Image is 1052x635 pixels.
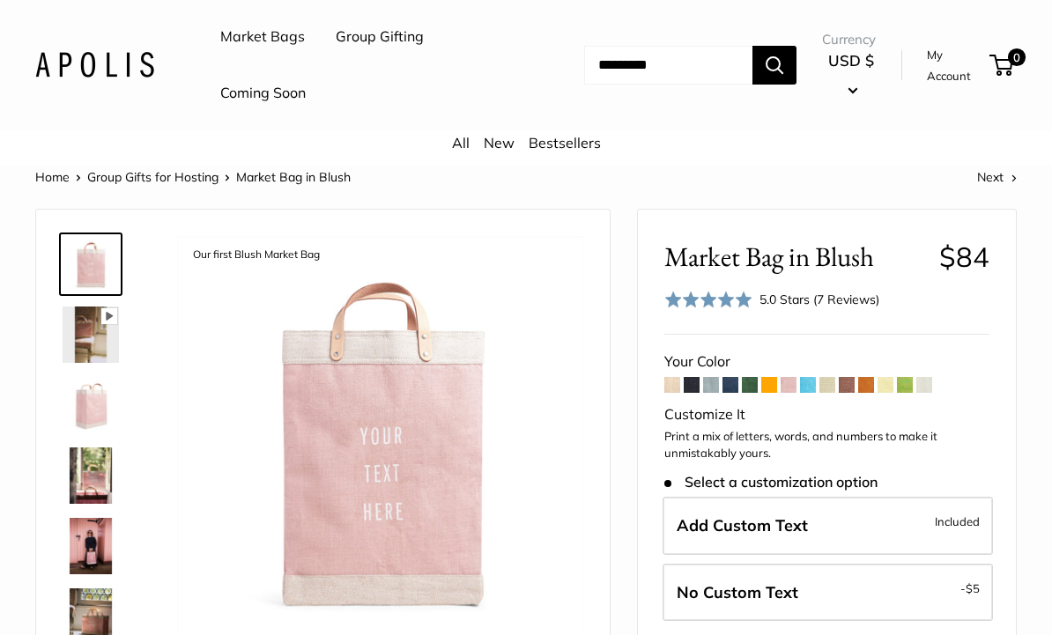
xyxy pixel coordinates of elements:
a: 0 [991,55,1013,76]
a: description_Effortless style wherever you go [59,514,122,578]
span: Market Bag in Blush [664,240,925,273]
a: My Account [927,44,983,87]
img: description_Effortless style wherever you go [63,518,119,574]
a: Market Bag in Blush [59,373,122,437]
label: Leave Blank [663,564,993,622]
span: Add Custom Text [677,515,808,535]
a: Home [35,169,70,185]
button: USD $ [822,47,880,103]
a: Next [977,169,1017,185]
span: $5 [966,581,980,595]
span: USD $ [828,51,874,70]
div: 5.0 Stars (7 Reviews) [664,287,879,313]
a: Market Bags [220,24,305,50]
img: description_Our first Blush Market Bag [63,236,119,292]
span: 0 [1008,48,1026,66]
img: Market Bag in Blush [63,377,119,433]
div: 5.0 Stars (7 Reviews) [759,290,879,309]
a: Group Gifts for Hosting [87,169,219,185]
input: Search... [584,46,752,85]
a: Coming Soon [220,80,306,107]
p: Print a mix of letters, words, and numbers to make it unmistakably yours. [664,428,989,462]
img: Apolis [35,52,154,78]
a: Group Gifting [336,24,424,50]
span: Market Bag in Blush [236,169,351,185]
span: $84 [939,240,989,274]
div: Your Color [664,349,989,375]
a: Market Bag in Blush [59,303,122,366]
span: Included [935,511,980,532]
a: Market Bag in Blush [59,444,122,507]
img: Market Bag in Blush [63,306,119,363]
span: No Custom Text [677,582,798,602]
span: Currency [822,27,880,52]
nav: Breadcrumb [35,166,351,188]
label: Add Custom Text [663,497,993,555]
a: New [484,134,515,151]
div: Customize It [664,402,989,428]
a: description_Our first Blush Market Bag [59,233,122,296]
span: - [960,578,980,599]
a: Bestsellers [529,134,601,151]
a: All [452,134,470,151]
div: Our first Blush Market Bag [184,243,329,267]
span: Select a customization option [664,474,877,491]
img: Market Bag in Blush [63,447,119,504]
button: Search [752,46,796,85]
